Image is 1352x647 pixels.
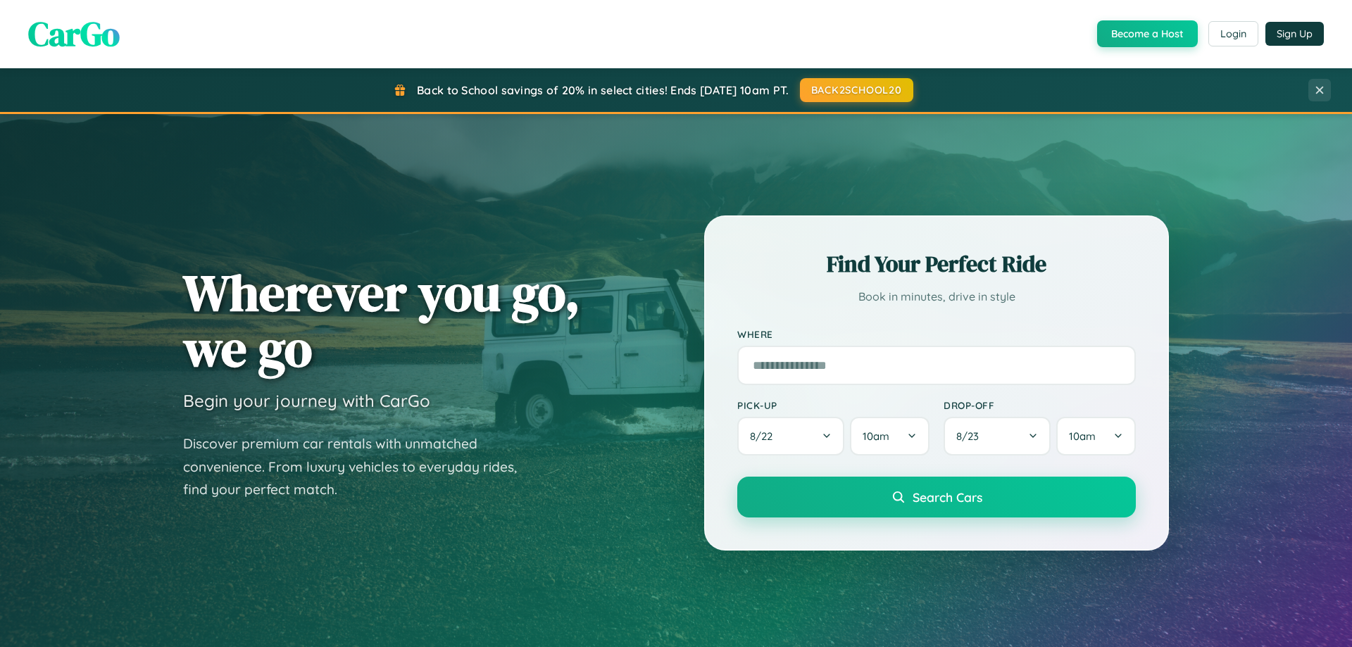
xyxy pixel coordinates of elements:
span: 10am [863,429,889,443]
p: Book in minutes, drive in style [737,287,1136,307]
button: 10am [850,417,930,456]
span: CarGo [28,11,120,57]
span: 8 / 22 [750,429,780,443]
h2: Find Your Perfect Ride [737,249,1136,279]
label: Where [737,328,1136,340]
label: Drop-off [944,399,1136,411]
button: Login [1208,21,1258,46]
span: Back to School savings of 20% in select cities! Ends [DATE] 10am PT. [417,83,789,97]
span: Search Cars [913,489,982,505]
button: Search Cars [737,477,1136,517]
span: 10am [1069,429,1096,443]
button: 8/23 [944,417,1051,456]
button: BACK2SCHOOL20 [800,78,913,102]
button: 8/22 [737,417,844,456]
label: Pick-up [737,399,930,411]
h1: Wherever you go, we go [183,265,580,376]
h3: Begin your journey with CarGo [183,390,430,411]
span: 8 / 23 [956,429,986,443]
button: Sign Up [1265,22,1324,46]
button: Become a Host [1097,20,1198,47]
p: Discover premium car rentals with unmatched convenience. From luxury vehicles to everyday rides, ... [183,432,535,501]
button: 10am [1056,417,1136,456]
